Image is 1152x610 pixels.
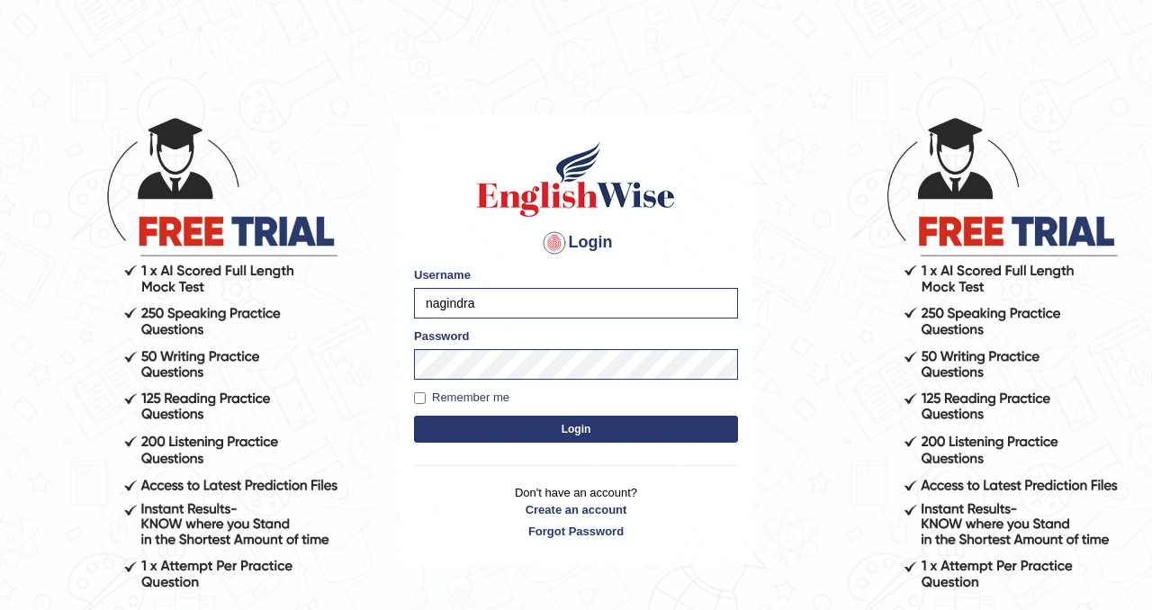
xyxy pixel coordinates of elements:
a: Create an account [414,501,738,518]
input: Remember me [414,392,426,404]
h4: Login [414,229,738,257]
p: Don't have an account? [414,484,738,540]
button: Login [414,416,738,443]
label: Password [414,327,469,345]
label: Remember me [414,389,509,407]
label: Username [414,266,471,283]
a: Forgot Password [414,523,738,540]
img: Logo of English Wise sign in for intelligent practice with AI [473,139,679,220]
